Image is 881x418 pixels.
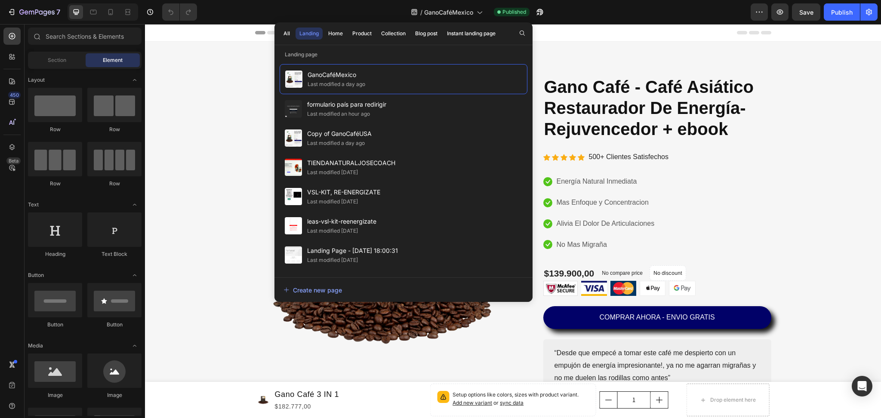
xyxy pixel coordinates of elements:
span: Toggle open [128,198,142,212]
div: Row [87,126,142,133]
span: Toggle open [128,73,142,87]
div: Publish [831,8,853,17]
div: Last modified an hour ago [307,110,370,118]
p: “Desde que empecé a tomar este café me despierto con un empujón de energía impresionante!, ya no ... [410,323,615,360]
div: Create new page [283,286,342,295]
button: Publish [824,3,860,21]
div: Undo/Redo [162,3,197,21]
div: Drop element here [565,372,611,379]
span: leas-vsl-kit-reenergizate [307,216,376,227]
span: Gano Café - Café Asiático Restaurador De Energía-Rejuvencedor + ebook [399,53,609,114]
div: Open Intercom Messenger [852,376,872,396]
span: Media [28,342,43,350]
span: TIENDANATURALJOSECOACH [307,158,395,168]
button: increment [506,368,523,384]
div: $139.900,00 [398,243,450,256]
span: Save [799,9,813,16]
span: GanoCaféMexico [424,8,473,17]
span: Layout [28,76,45,84]
p: Mas Enfoque y Concentracion [412,172,504,185]
div: Last modified [DATE] [307,256,358,264]
div: Text Block [87,250,142,258]
div: Instant landing page [447,30,496,37]
div: Product [352,30,372,37]
div: $182.777,00 [129,377,195,388]
span: formulario país para redirigir [307,99,386,110]
button: Landing [296,28,323,40]
span: VSL-KIT, RE-ENERGIZATE [307,187,380,197]
span: Landing Page - [DATE] 18:00:31 [307,246,398,256]
p: 7 [56,7,60,17]
button: Home [324,28,347,40]
div: Beta [6,157,21,164]
div: Last modified [DATE] [307,227,358,235]
div: Last modified a day ago [308,80,365,89]
div: Button [28,321,82,329]
div: Button [87,321,142,329]
span: Toggle open [128,339,142,353]
button: Blog post [411,28,441,40]
button: Create new page [283,281,524,298]
button: Save [792,3,820,21]
span: Button [28,271,44,279]
div: Last modified [DATE] [307,168,358,177]
div: Blog post [415,30,437,37]
button: 7 [3,3,64,21]
p: No discount [508,245,537,253]
div: Heading [28,250,82,258]
div: Row [28,126,82,133]
button: decrement [455,368,472,384]
div: Last modified [DATE] [307,197,358,206]
span: Element [103,56,123,64]
h1: Gano Café 3 IN 1 [129,364,195,377]
span: Published [502,8,526,16]
span: sync data [355,375,379,382]
p: No compare price [457,246,498,252]
div: Last modified a day ago [307,139,365,148]
div: All [283,30,290,37]
span: Text [28,201,39,209]
p: Energía Natural Inmediata [412,151,492,164]
p: Setup options like colors, sizes with product variant. [308,367,444,383]
div: Image [28,391,82,399]
div: 450 [8,92,21,98]
input: Search Sections & Elements [28,28,142,45]
span: Section [48,56,66,64]
p: No Mas Migraña [412,215,462,227]
span: GanoCaféMexico [308,70,365,80]
iframe: Design area [145,24,881,418]
button: Instant landing page [443,28,499,40]
button: All [280,28,294,40]
div: Collection [381,30,406,37]
p: 500+ Clientes Satisfechos [444,127,524,139]
input: quantity [472,368,506,384]
span: Toggle open [128,268,142,282]
button: Collection [377,28,410,40]
button: Product [348,28,376,40]
button: <p>COMPRAR &nbsp;AHORA - ENVIO GRATIS</p> [398,282,626,305]
p: Landing page [274,50,533,59]
div: Image [87,391,142,399]
div: Row [87,180,142,187]
span: Add new variant [308,375,347,382]
span: / [420,8,422,17]
span: Copy of GanoCaféUSA [307,129,372,139]
div: Home [328,30,343,37]
p: COMPRAR AHORA - ENVIO GRATIS [454,287,570,300]
span: or [347,375,379,382]
div: Landing [299,30,319,37]
p: Alivia El Dolor De Articulaciones [412,194,510,206]
div: Row [28,180,82,187]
